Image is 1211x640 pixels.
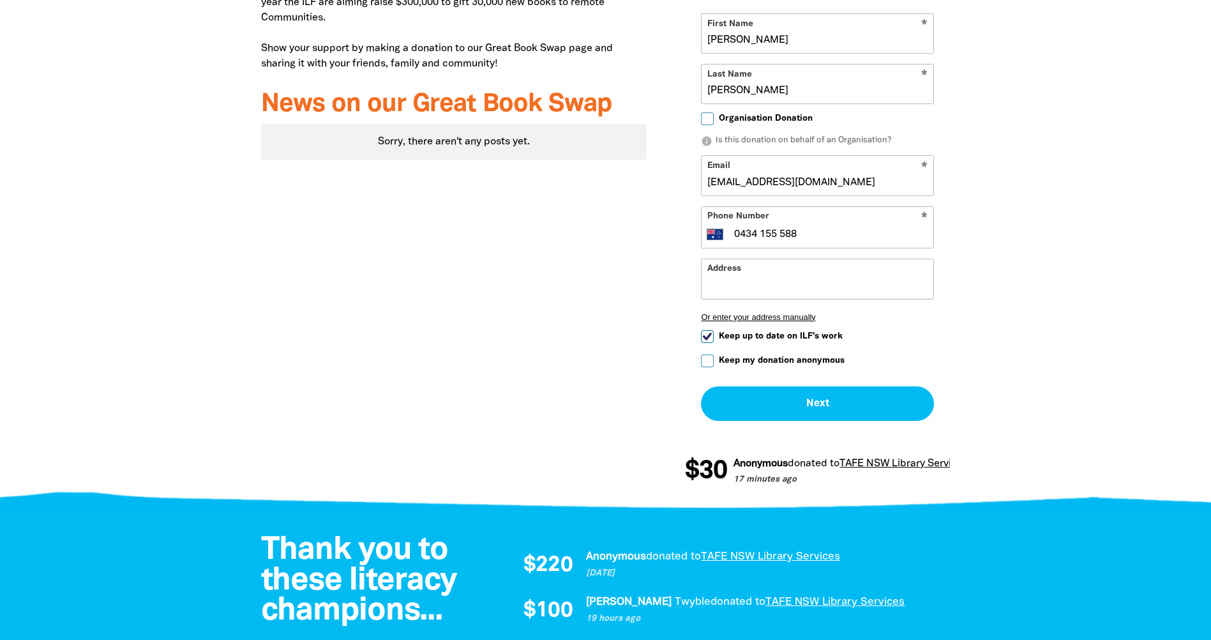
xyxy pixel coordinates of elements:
span: $4 [949,459,977,484]
h3: News on our Great Book Swap [261,91,647,119]
em: Anonymous [705,459,759,468]
em: [PERSON_NAME] [586,597,672,607]
a: TAFE NSW Library Services [811,459,939,468]
i: info [701,135,712,147]
button: Or enter your address manually [701,312,934,322]
input: Keep my donation anonymous [701,354,714,367]
span: Keep up to date on ILF's work [719,330,843,342]
span: donated to [711,597,765,607]
em: Anonymous [586,552,646,561]
div: Donation stream [685,451,950,492]
a: TAFE NSW Library Services [701,552,840,561]
button: Next [701,386,934,421]
div: Sorry, there aren't any posts yet. [261,124,647,160]
p: Is this donation on behalf of an Organisation? [701,135,934,148]
p: 17 minutes ago [705,474,939,487]
div: Paginated content [261,124,647,160]
span: $220 [523,555,573,577]
input: Organisation Donation [701,112,714,125]
span: Keep my donation anonymous [719,354,845,367]
p: [DATE] [586,567,937,580]
span: Thank you to these literacy champions... [261,536,457,626]
input: Keep up to date on ILF's work [701,330,714,343]
span: donated to [646,552,701,561]
span: Organisation Donation [719,112,813,125]
span: $100 [523,600,573,622]
i: Required [921,212,928,224]
span: $30 [656,459,698,484]
em: Twyble [675,597,711,607]
p: 19 hours ago [586,613,937,625]
span: donated to [759,459,811,468]
a: TAFE NSW Library Services [765,597,905,607]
